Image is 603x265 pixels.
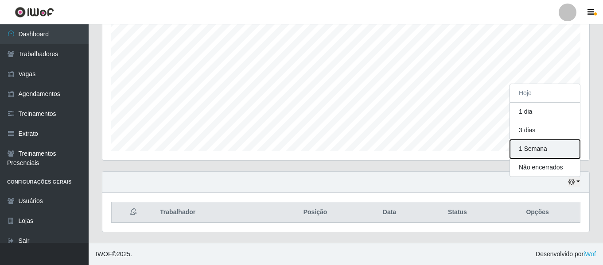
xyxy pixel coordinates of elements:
button: 1 Semana [510,140,580,158]
th: Data [359,202,420,223]
span: © 2025 . [96,250,132,259]
th: Opções [495,202,580,223]
button: 3 dias [510,121,580,140]
span: IWOF [96,250,112,257]
button: Não encerrados [510,158,580,177]
button: Hoje [510,84,580,103]
th: Trabalhador [155,202,272,223]
button: 1 dia [510,103,580,121]
img: CoreUI Logo [15,7,54,18]
th: Status [420,202,495,223]
th: Posição [272,202,359,223]
span: Desenvolvido por [536,250,596,259]
a: iWof [584,250,596,257]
